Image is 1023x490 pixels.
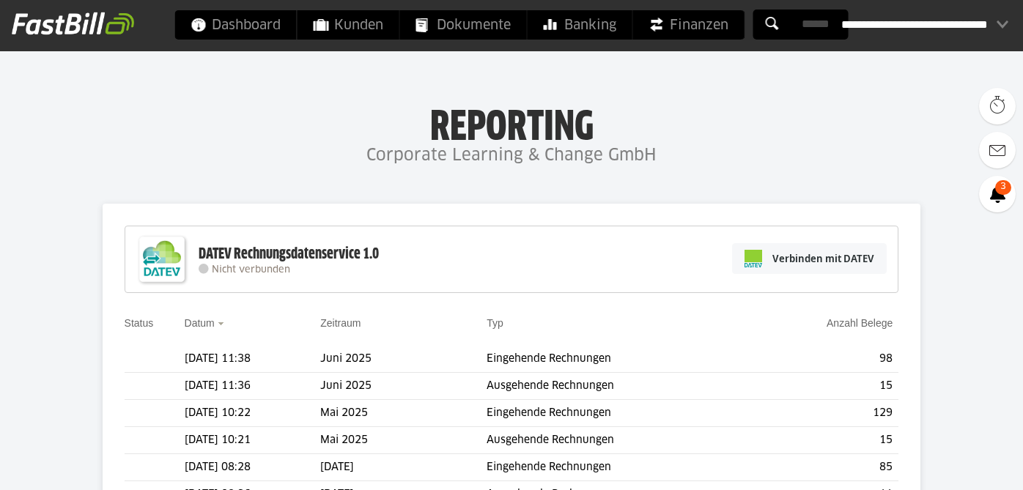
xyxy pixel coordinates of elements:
[12,12,134,35] img: fastbill_logo_white.png
[487,454,750,481] td: Eingehende Rechnungen
[772,251,874,266] span: Verbinden mit DATEV
[995,180,1011,195] span: 3
[320,427,487,454] td: Mai 2025
[320,317,361,329] a: Zeitraum
[298,10,399,40] a: Kunden
[212,265,290,275] span: Nicht verbunden
[750,454,898,481] td: 85
[218,322,227,325] img: sort_desc.gif
[320,373,487,400] td: Juni 2025
[191,10,281,40] span: Dashboard
[750,400,898,427] td: 129
[750,346,898,373] td: 98
[185,400,321,427] td: [DATE] 10:22
[133,230,191,289] img: DATEV-Datenservice Logo
[320,346,487,373] td: Juni 2025
[544,10,616,40] span: Banking
[649,10,728,40] span: Finanzen
[320,400,487,427] td: Mai 2025
[910,446,1008,483] iframe: Öffnet ein Widget, in dem Sie weitere Informationen finden
[487,427,750,454] td: Ausgehende Rechnungen
[400,10,527,40] a: Dokumente
[185,317,215,329] a: Datum
[199,245,379,264] div: DATEV Rechnungsdatenservice 1.0
[185,427,321,454] td: [DATE] 10:21
[314,10,383,40] span: Kunden
[185,346,321,373] td: [DATE] 11:38
[185,454,321,481] td: [DATE] 08:28
[487,373,750,400] td: Ausgehende Rechnungen
[487,400,750,427] td: Eingehende Rechnungen
[750,373,898,400] td: 15
[528,10,632,40] a: Banking
[125,317,154,329] a: Status
[750,427,898,454] td: 15
[487,317,503,329] a: Typ
[185,373,321,400] td: [DATE] 11:36
[979,176,1016,212] a: 3
[745,250,762,267] img: pi-datev-logo-farbig-24.svg
[827,317,893,329] a: Anzahl Belege
[416,10,511,40] span: Dokumente
[320,454,487,481] td: [DATE]
[487,346,750,373] td: Eingehende Rechnungen
[732,243,887,274] a: Verbinden mit DATEV
[633,10,745,40] a: Finanzen
[147,103,876,141] h1: Reporting
[175,10,297,40] a: Dashboard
